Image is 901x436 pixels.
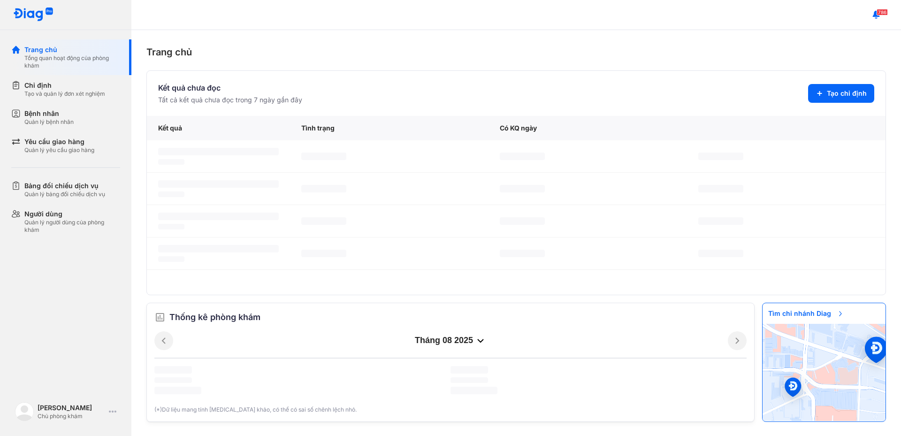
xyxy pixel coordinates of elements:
div: Quản lý bảng đối chiếu dịch vụ [24,191,105,198]
div: Kết quả [147,116,290,140]
span: ‌ [158,148,279,155]
div: Bệnh nhân [24,109,74,118]
span: ‌ [450,366,488,374]
span: ‌ [450,377,488,383]
span: ‌ [698,250,743,257]
div: Trang chủ [24,45,120,54]
span: ‌ [500,217,545,225]
div: Bảng đối chiếu dịch vụ [24,181,105,191]
div: Tất cả kết quả chưa đọc trong 7 ngày gần đây [158,95,302,105]
span: ‌ [301,250,346,257]
button: Tạo chỉ định [808,84,874,103]
div: Tạo và quản lý đơn xét nghiệm [24,90,105,98]
span: Tìm chi nhánh Diag [763,303,850,324]
div: Quản lý yêu cầu giao hàng [24,146,94,154]
img: logo [13,8,53,22]
span: ‌ [158,159,184,165]
span: 786 [877,9,888,15]
div: tháng 08 2025 [173,335,728,346]
img: logo [15,402,34,421]
span: ‌ [450,387,497,394]
div: [PERSON_NAME] [38,403,105,413]
span: ‌ [698,153,743,160]
span: ‌ [500,250,545,257]
span: ‌ [301,185,346,192]
span: Thống kê phòng khám [169,311,260,324]
span: ‌ [158,180,279,188]
span: ‌ [500,153,545,160]
span: ‌ [301,153,346,160]
span: ‌ [158,213,279,220]
span: ‌ [500,185,545,192]
div: Tổng quan hoạt động của phòng khám [24,54,120,69]
img: order.5a6da16c.svg [154,312,166,323]
span: ‌ [698,217,743,225]
div: Yêu cầu giao hàng [24,137,94,146]
div: (*)Dữ liệu mang tính [MEDICAL_DATA] khảo, có thể có sai số chênh lệch nhỏ. [154,405,747,414]
div: Có KQ ngày [489,116,687,140]
span: ‌ [154,377,192,383]
div: Quản lý người dùng của phòng khám [24,219,120,234]
span: ‌ [158,245,279,252]
div: Quản lý bệnh nhân [24,118,74,126]
div: Tình trạng [290,116,489,140]
div: Chỉ định [24,81,105,90]
span: ‌ [301,217,346,225]
span: ‌ [154,387,201,394]
div: Trang chủ [146,45,886,59]
span: Tạo chỉ định [827,89,867,98]
span: ‌ [158,256,184,262]
span: ‌ [154,366,192,374]
span: ‌ [158,224,184,229]
span: ‌ [158,191,184,197]
div: Kết quả chưa đọc [158,82,302,93]
span: ‌ [698,185,743,192]
div: Chủ phòng khám [38,413,105,420]
div: Người dùng [24,209,120,219]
